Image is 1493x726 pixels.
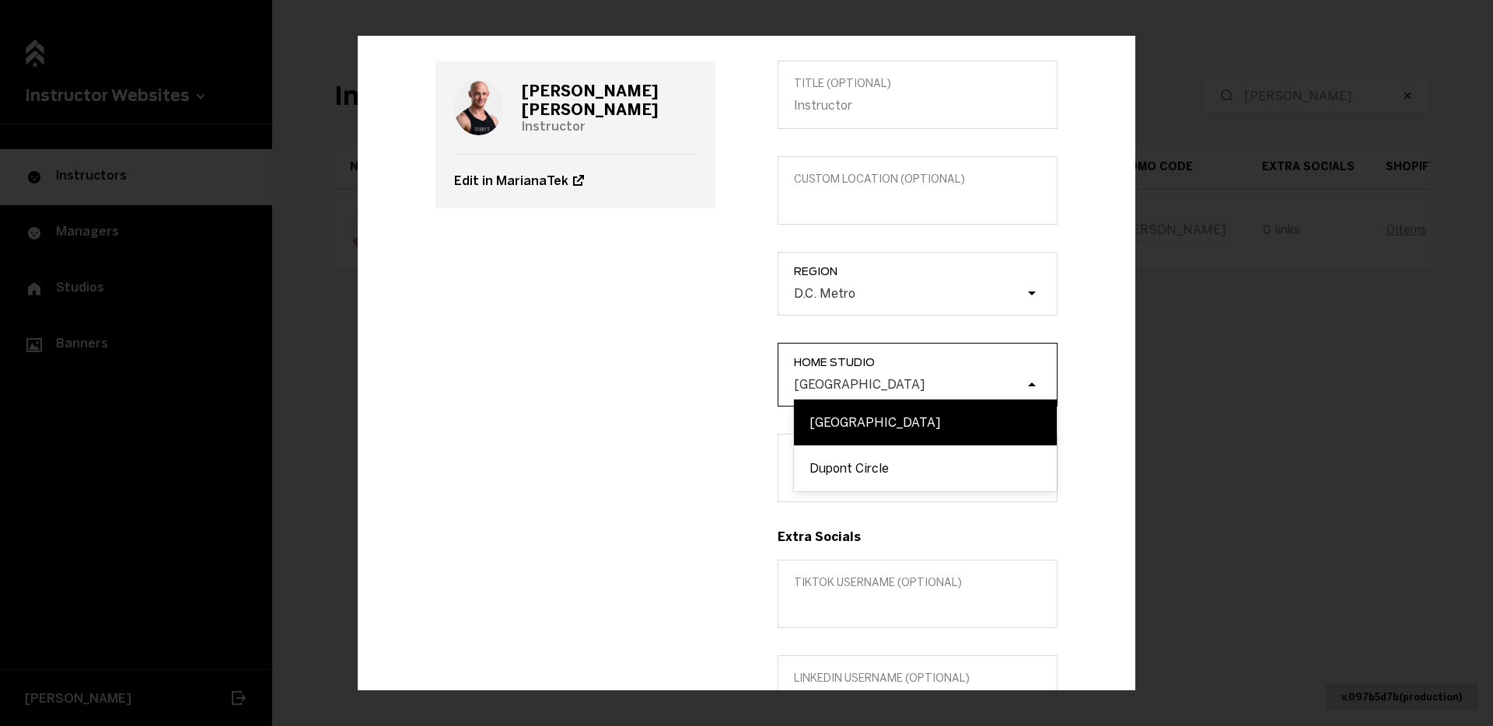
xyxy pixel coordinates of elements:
[794,672,1041,685] span: LinkedIn username (optional)
[522,81,697,118] h3: [PERSON_NAME] [PERSON_NAME]
[794,265,1057,277] span: Region
[794,445,1057,491] div: Dupont Circle
[794,400,1057,445] div: [GEOGRAPHIC_DATA]
[454,154,697,208] a: Edit in MarianaTek
[794,356,1057,368] span: Home Studio
[794,173,1041,186] span: Custom location (Optional)
[454,79,503,135] img: Bazaart_1.JPEG
[794,597,1041,612] input: TikTok username (optional)
[794,194,1041,208] input: Custom location (Optional)
[522,118,697,133] p: Instructor
[358,37,1135,690] div: Example Modal
[778,529,1058,544] h3: Extra Socials
[794,98,1041,113] input: Title (optional)
[794,576,1041,589] span: TikTok username (optional)
[794,376,925,391] div: [GEOGRAPHIC_DATA]
[794,77,1041,90] span: Title (optional)
[794,285,855,300] div: D.C. Metro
